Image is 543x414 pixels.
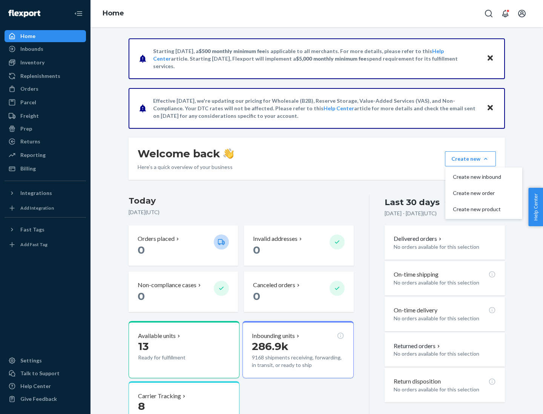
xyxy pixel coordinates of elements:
[138,281,196,289] p: Non-compliance cases
[5,239,86,251] a: Add Fast Tag
[394,306,437,315] p: On-time delivery
[5,83,86,95] a: Orders
[129,195,354,207] h3: Today
[447,185,521,201] button: Create new order
[223,148,234,159] img: hand-wave emoji
[20,59,44,66] div: Inventory
[485,53,495,64] button: Close
[5,202,86,214] a: Add Integration
[20,138,40,145] div: Returns
[138,354,208,361] p: Ready for fulfillment
[498,6,513,21] button: Open notifications
[20,241,48,248] div: Add Fast Tag
[129,209,354,216] p: [DATE] ( UTC )
[20,151,46,159] div: Reporting
[253,234,298,243] p: Invalid addresses
[20,72,60,80] div: Replenishments
[244,225,353,266] button: Invalid addresses 0
[138,147,234,160] h1: Welcome back
[20,395,57,403] div: Give Feedback
[296,55,367,62] span: $5,000 monthly minimum fee
[138,332,176,340] p: Available units
[242,321,353,378] button: Inbounding units286.9k9168 shipments receiving, forwarding, in transit, or ready to ship
[5,70,86,82] a: Replenishments
[253,281,295,289] p: Canceled orders
[20,370,60,377] div: Talk to Support
[253,244,260,256] span: 0
[103,9,124,17] a: Home
[20,165,36,172] div: Billing
[445,151,496,166] button: Create newCreate new inboundCreate new orderCreate new product
[20,189,52,197] div: Integrations
[129,225,238,266] button: Orders placed 0
[20,99,36,106] div: Parcel
[5,393,86,405] button: Give Feedback
[138,163,234,171] p: Here’s a quick overview of your business
[5,380,86,392] a: Help Center
[394,234,443,243] button: Delivered orders
[20,226,44,233] div: Fast Tags
[252,354,344,369] p: 9168 shipments receiving, forwarding, in transit, or ready to ship
[97,3,130,24] ol: breadcrumbs
[5,187,86,199] button: Integrations
[385,196,440,208] div: Last 30 days
[394,386,496,393] p: No orders available for this selection
[71,6,86,21] button: Close Navigation
[447,169,521,185] button: Create new inbound
[138,244,145,256] span: 0
[394,279,496,286] p: No orders available for this selection
[5,149,86,161] a: Reporting
[514,6,529,21] button: Open account menu
[20,45,43,53] div: Inbounds
[5,224,86,236] button: Fast Tags
[394,350,496,358] p: No orders available for this selection
[447,201,521,218] button: Create new product
[5,110,86,122] a: Freight
[394,243,496,251] p: No orders available for this selection
[5,123,86,135] a: Prep
[20,125,32,132] div: Prep
[138,290,145,303] span: 0
[5,96,86,108] a: Parcel
[153,97,479,120] p: Effective [DATE], we're updating our pricing for Wholesale (B2B), Reserve Storage, Value-Added Se...
[394,315,496,322] p: No orders available for this selection
[20,112,39,120] div: Freight
[453,174,501,180] span: Create new inbound
[253,290,260,303] span: 0
[199,48,265,54] span: $500 monthly minimum fee
[8,10,40,17] img: Flexport logo
[5,135,86,148] a: Returns
[20,85,38,93] div: Orders
[20,32,35,40] div: Home
[5,56,86,68] a: Inventory
[485,103,495,114] button: Close
[252,340,288,353] span: 286.9k
[129,321,239,378] button: Available units13Ready for fulfillment
[244,272,353,312] button: Canceled orders 0
[453,207,501,212] span: Create new product
[385,210,437,217] p: [DATE] - [DATE] ( UTC )
[394,377,441,386] p: Return disposition
[138,400,145,412] span: 8
[252,332,295,340] p: Inbounding units
[453,190,501,196] span: Create new order
[20,382,51,390] div: Help Center
[153,47,479,70] p: Starting [DATE], a is applicable to all merchants. For more details, please refer to this article...
[129,272,238,312] button: Non-compliance cases 0
[20,357,42,364] div: Settings
[20,205,54,211] div: Add Integration
[5,163,86,175] a: Billing
[394,342,442,350] button: Returned orders
[394,270,439,279] p: On-time shipping
[5,367,86,379] a: Talk to Support
[5,43,86,55] a: Inbounds
[528,188,543,226] button: Help Center
[324,105,354,111] a: Help Center
[5,30,86,42] a: Home
[481,6,496,21] button: Open Search Box
[138,234,175,243] p: Orders placed
[138,392,181,400] p: Carrier Tracking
